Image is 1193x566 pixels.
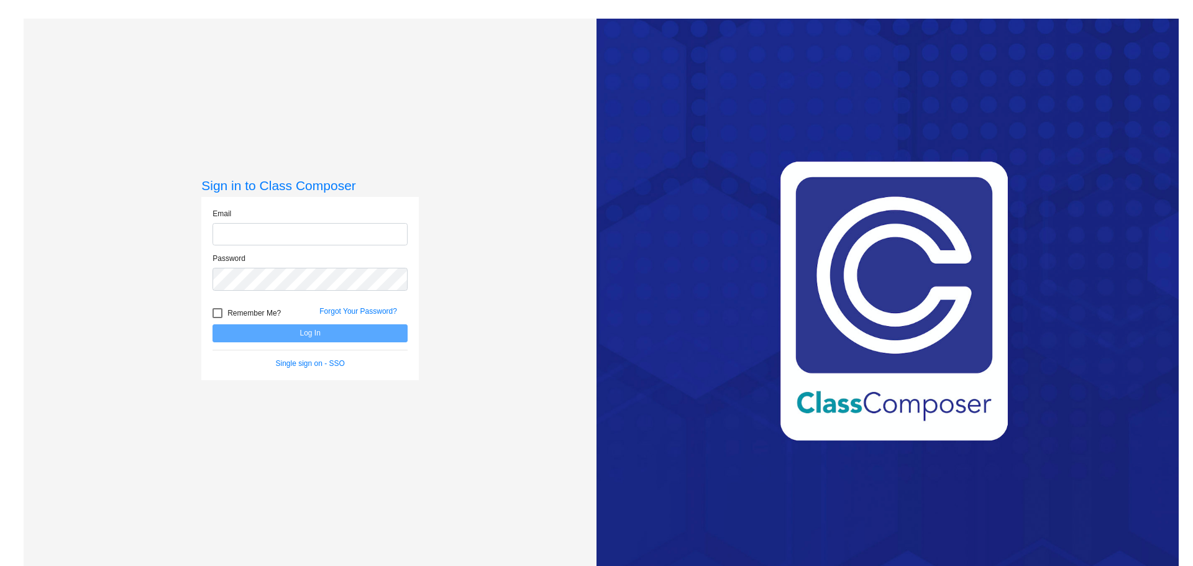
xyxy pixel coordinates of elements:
[213,208,231,219] label: Email
[213,253,245,264] label: Password
[276,359,345,368] a: Single sign on - SSO
[319,307,397,316] a: Forgot Your Password?
[201,178,419,193] h3: Sign in to Class Composer
[213,324,408,342] button: Log In
[227,306,281,321] span: Remember Me?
